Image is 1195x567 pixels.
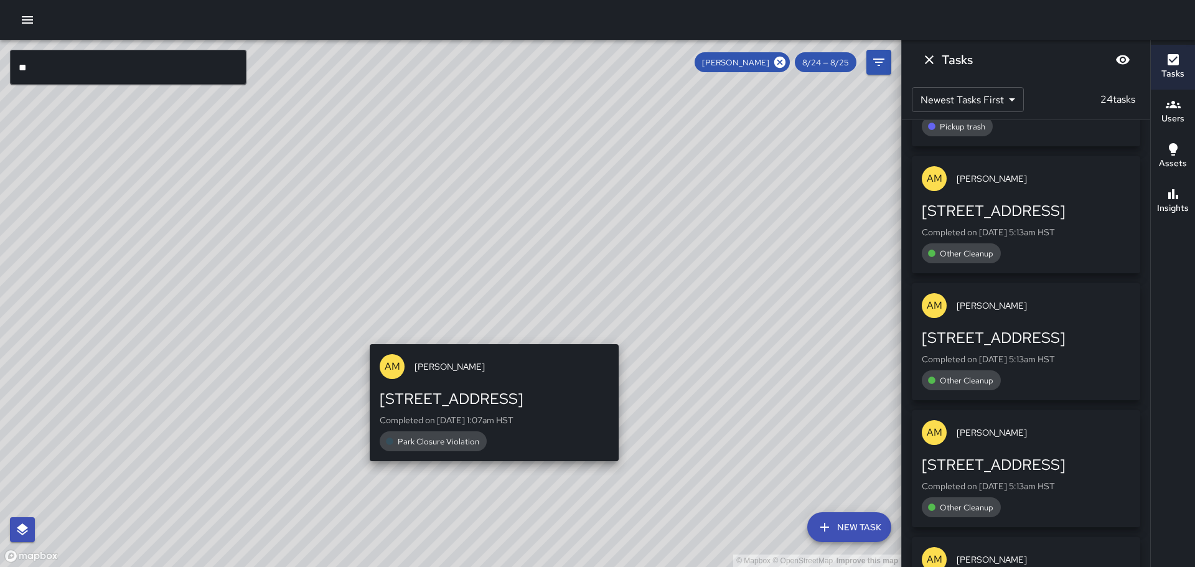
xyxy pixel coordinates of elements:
[922,480,1130,492] p: Completed on [DATE] 5:13am HST
[922,201,1130,221] div: [STREET_ADDRESS]
[957,299,1130,312] span: [PERSON_NAME]
[1110,47,1135,72] button: Blur
[922,328,1130,348] div: [STREET_ADDRESS]
[912,87,1024,112] div: Newest Tasks First
[1159,157,1187,171] h6: Assets
[1157,202,1189,215] h6: Insights
[390,436,487,447] span: Park Closure Violation
[927,552,942,567] p: AM
[932,502,1001,513] span: Other Cleanup
[927,298,942,313] p: AM
[922,455,1130,475] div: [STREET_ADDRESS]
[912,156,1140,273] button: AM[PERSON_NAME][STREET_ADDRESS]Completed on [DATE] 5:13am HSTOther Cleanup
[922,226,1130,238] p: Completed on [DATE] 5:13am HST
[927,171,942,186] p: AM
[912,410,1140,527] button: AM[PERSON_NAME][STREET_ADDRESS]Completed on [DATE] 5:13am HSTOther Cleanup
[1161,67,1184,81] h6: Tasks
[932,375,1001,386] span: Other Cleanup
[807,512,891,542] button: New Task
[380,414,609,426] p: Completed on [DATE] 1:07am HST
[957,172,1130,185] span: [PERSON_NAME]
[380,389,609,409] div: [STREET_ADDRESS]
[912,283,1140,400] button: AM[PERSON_NAME][STREET_ADDRESS]Completed on [DATE] 5:13am HSTOther Cleanup
[932,121,993,132] span: Pickup trash
[695,52,790,72] div: [PERSON_NAME]
[932,248,1001,259] span: Other Cleanup
[370,344,619,461] button: AM[PERSON_NAME][STREET_ADDRESS]Completed on [DATE] 1:07am HSTPark Closure Violation
[415,360,609,373] span: [PERSON_NAME]
[957,426,1130,439] span: [PERSON_NAME]
[795,57,856,68] span: 8/24 — 8/25
[1151,134,1195,179] button: Assets
[957,553,1130,566] span: [PERSON_NAME]
[1161,112,1184,126] h6: Users
[927,425,942,440] p: AM
[1151,45,1195,90] button: Tasks
[922,353,1130,365] p: Completed on [DATE] 5:13am HST
[917,47,942,72] button: Dismiss
[695,57,777,68] span: [PERSON_NAME]
[1151,179,1195,224] button: Insights
[1151,90,1195,134] button: Users
[942,50,973,70] h6: Tasks
[866,50,891,75] button: Filters
[1095,92,1140,107] p: 24 tasks
[385,359,400,374] p: AM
